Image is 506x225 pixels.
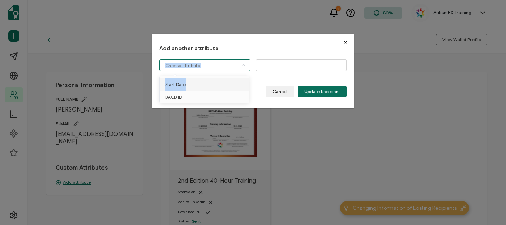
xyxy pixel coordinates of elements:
[273,89,287,94] span: Cancel
[159,59,250,71] input: Choose attribute
[469,189,506,225] iframe: Chat Widget
[165,78,186,91] span: Start Date
[165,91,182,103] span: BACB ID
[159,45,347,52] h1: Add another attribute
[337,34,354,51] button: Close
[298,86,347,97] button: Update Recipient
[266,86,294,97] button: Cancel
[152,34,354,108] div: dialog
[304,89,340,94] span: Update Recipient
